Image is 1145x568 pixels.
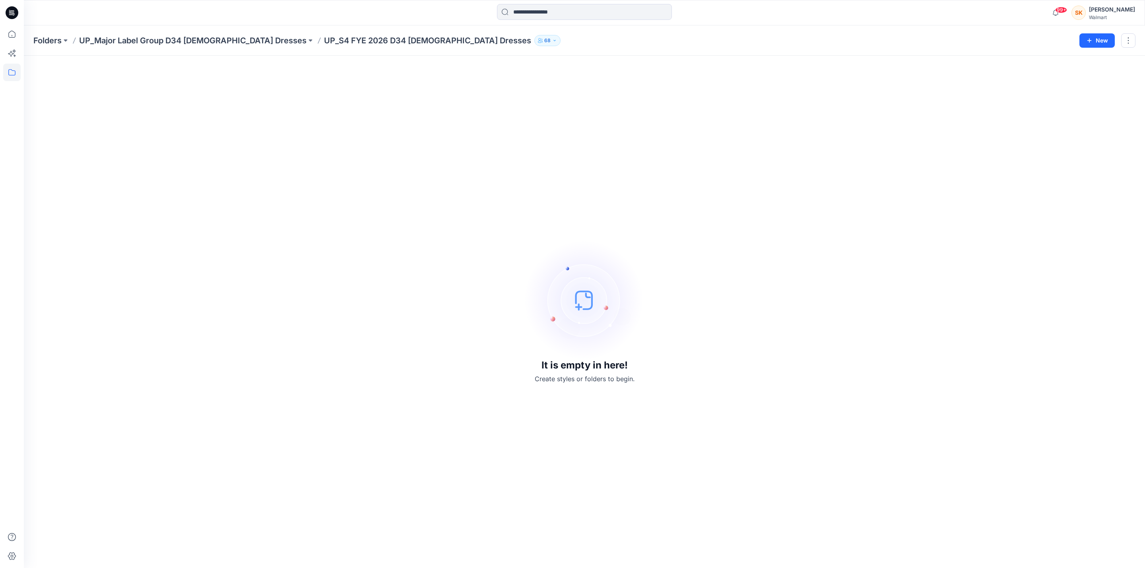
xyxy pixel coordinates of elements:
[324,35,531,46] p: UP_S4 FYE 2026 D34 [DEMOGRAPHIC_DATA] Dresses
[1055,7,1067,13] span: 99+
[1089,5,1135,14] div: [PERSON_NAME]
[544,36,551,45] p: 68
[525,240,644,360] img: empty-state-image.svg
[535,374,635,384] p: Create styles or folders to begin.
[1079,33,1115,48] button: New
[33,35,62,46] a: Folders
[1089,14,1135,20] div: Walmart
[534,35,561,46] button: 68
[541,360,628,371] h3: It is empty in here!
[1071,6,1086,20] div: SK
[79,35,307,46] a: UP_Major Label Group D34 [DEMOGRAPHIC_DATA] Dresses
